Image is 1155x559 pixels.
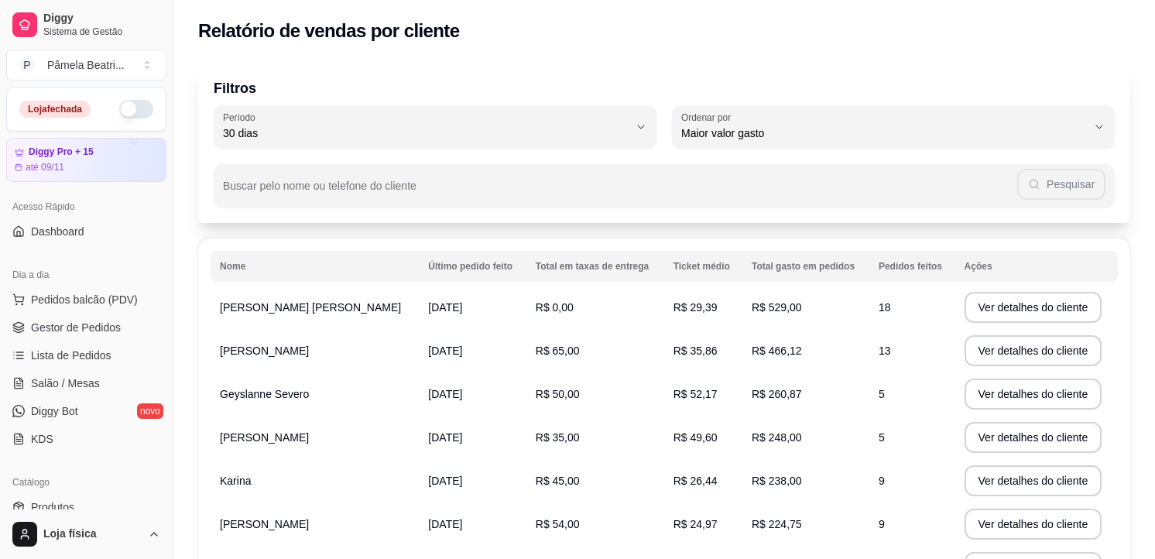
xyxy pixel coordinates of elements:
span: Diggy Bot [31,403,78,419]
span: R$ 224,75 [752,518,802,530]
span: [DATE] [428,301,462,314]
a: Diggy Botnovo [6,399,166,424]
span: R$ 54,00 [536,518,580,530]
button: Select a team [6,50,166,81]
span: Dashboard [31,224,84,239]
button: Ver detalhes do cliente [965,509,1102,540]
button: Ver detalhes do cliente [965,335,1102,366]
span: [PERSON_NAME] [PERSON_NAME] [220,301,401,314]
span: R$ 35,86 [673,345,718,357]
button: Ver detalhes do cliente [965,292,1102,323]
span: P [19,57,35,73]
div: Acesso Rápido [6,194,166,219]
span: Lista de Pedidos [31,348,111,363]
span: Gestor de Pedidos [31,320,121,335]
article: até 09/11 [26,161,64,173]
button: Período30 dias [214,105,656,149]
span: Loja física [43,527,142,541]
span: [DATE] [428,475,462,487]
label: Período [223,111,260,124]
th: Nome [211,251,419,282]
span: Maior valor gasto [681,125,1087,141]
a: Gestor de Pedidos [6,315,166,340]
div: Pâmela Beatri ... [47,57,125,73]
th: Ações [955,251,1118,282]
span: [PERSON_NAME] [220,431,309,444]
th: Pedidos feitos [869,251,955,282]
span: R$ 29,39 [673,301,718,314]
span: [PERSON_NAME] [220,518,309,530]
th: Ticket médio [664,251,742,282]
button: Ver detalhes do cliente [965,422,1102,453]
span: R$ 52,17 [673,388,718,400]
span: R$ 35,00 [536,431,580,444]
span: 13 [879,345,891,357]
span: R$ 248,00 [752,431,802,444]
span: 18 [879,301,891,314]
button: Alterar Status [119,100,153,118]
span: [DATE] [428,345,462,357]
a: KDS [6,427,166,451]
span: 9 [879,518,885,530]
span: Produtos [31,499,74,515]
span: 5 [879,431,885,444]
span: R$ 238,00 [752,475,802,487]
span: R$ 260,87 [752,388,802,400]
p: Filtros [214,77,1115,99]
th: Total gasto em pedidos [742,251,869,282]
span: R$ 50,00 [536,388,580,400]
button: Pedidos balcão (PDV) [6,287,166,312]
div: Loja fechada [19,101,91,118]
span: R$ 26,44 [673,475,718,487]
span: 9 [879,475,885,487]
div: Dia a dia [6,262,166,287]
span: R$ 24,97 [673,518,718,530]
span: Karina [220,475,251,487]
span: 5 [879,388,885,400]
button: Ordenar porMaior valor gasto [672,105,1115,149]
span: R$ 65,00 [536,345,580,357]
span: [DATE] [428,431,462,444]
span: Geyslanne Severo [220,388,309,400]
span: Salão / Mesas [31,376,100,391]
h2: Relatório de vendas por cliente [198,19,460,43]
span: [DATE] [428,518,462,530]
span: R$ 0,00 [536,301,574,314]
button: Ver detalhes do cliente [965,379,1102,410]
span: 30 dias [223,125,629,141]
a: Dashboard [6,219,166,244]
span: [DATE] [428,388,462,400]
th: Total em taxas de entrega [526,251,664,282]
span: R$ 466,12 [752,345,802,357]
span: R$ 45,00 [536,475,580,487]
button: Ver detalhes do cliente [965,465,1102,496]
article: Diggy Pro + 15 [29,146,94,158]
a: Lista de Pedidos [6,343,166,368]
input: Buscar pelo nome ou telefone do cliente [223,184,1017,200]
div: Catálogo [6,470,166,495]
a: Produtos [6,495,166,520]
span: KDS [31,431,53,447]
span: Sistema de Gestão [43,26,160,38]
span: [PERSON_NAME] [220,345,309,357]
a: DiggySistema de Gestão [6,6,166,43]
th: Último pedido feito [419,251,526,282]
button: Loja física [6,516,166,553]
span: Diggy [43,12,160,26]
span: R$ 49,60 [673,431,718,444]
label: Ordenar por [681,111,736,124]
span: R$ 529,00 [752,301,802,314]
a: Salão / Mesas [6,371,166,396]
span: Pedidos balcão (PDV) [31,292,138,307]
a: Diggy Pro + 15até 09/11 [6,138,166,182]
